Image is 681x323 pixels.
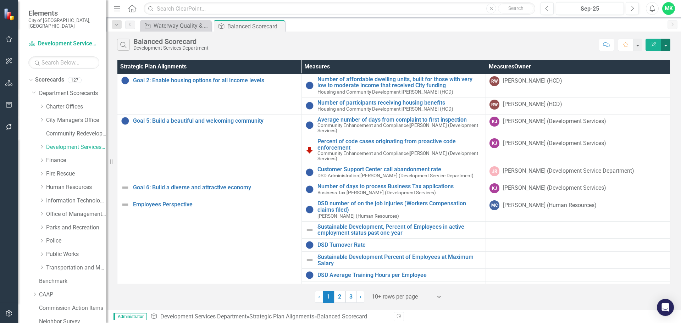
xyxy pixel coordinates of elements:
[117,74,302,114] td: Double-Click to Edit Right Click for Context Menu
[28,40,99,48] a: Development Services Department
[305,81,314,90] img: Information Unavailable
[121,183,129,192] img: Not Defined
[409,122,410,128] span: |
[486,269,670,282] td: Double-Click to Edit
[301,181,486,198] td: Double-Click to Edit Right Click for Context Menu
[305,256,314,264] img: Not Defined
[400,89,402,95] span: |
[489,117,499,127] div: KJ
[46,197,106,205] a: Information Technology Services
[46,103,106,111] a: Charter Offices
[334,291,345,303] a: 2
[301,136,486,164] td: Double-Click to Edit Right Click for Context Menu
[486,74,670,97] td: Double-Click to Edit
[317,106,453,112] small: [PERSON_NAME] (HCD)
[317,213,399,219] small: [PERSON_NAME] (Human Resources)
[305,271,314,279] img: Information Unavailable
[305,185,314,194] img: Information Unavailable
[503,100,562,108] div: [PERSON_NAME] (HCD)
[489,200,499,210] div: MC
[662,2,675,15] button: MK
[317,224,482,236] a: Sustainable Development, Percent of Employees in active employment status past one year
[150,313,388,321] div: » »
[558,5,621,13] div: Sep-25
[486,136,670,164] td: Double-Click to Edit
[4,8,16,21] img: ClearPoint Strategy
[46,264,106,272] a: Transportation and Mobility
[133,184,298,191] a: Goal 6: Build a diverse and attractive economy
[46,183,106,191] a: Human Resources
[301,252,486,269] td: Double-Click to Edit Right Click for Context Menu
[317,117,482,123] a: Average number of days from complaint to first inspection
[503,139,606,147] div: [PERSON_NAME] (Development Services)
[301,97,486,114] td: Double-Click to Edit Right Click for Context Menu
[317,122,409,128] span: Community Enhancement and Compliance
[489,166,499,176] div: JR
[301,239,486,252] td: Double-Click to Edit Right Click for Context Menu
[68,77,82,83] div: 127
[305,168,314,177] img: Information Unavailable
[317,123,482,133] small: [PERSON_NAME] (Development Services)
[301,164,486,181] td: Double-Click to Edit Right Click for Context Menu
[39,304,106,312] a: Commission Action Items
[301,269,486,282] td: Double-Click to Edit Right Click for Context Menu
[489,183,499,193] div: KJ
[46,224,106,232] a: Parks and Recreation
[305,225,314,234] img: Not Defined
[503,167,634,175] div: [PERSON_NAME] (Development Service Department)
[360,293,361,300] span: ›
[305,205,314,214] img: Information Unavailable
[486,181,670,198] td: Double-Click to Edit
[301,114,486,136] td: Double-Click to Edit Right Click for Context Menu
[317,190,345,195] span: Business Tax
[301,221,486,238] td: Double-Click to Edit Right Click for Context Menu
[46,143,106,151] a: Development Services Department
[317,272,482,278] a: DSD Average Training Hours per Employee
[46,237,106,245] a: Police
[317,106,400,112] span: Housing and Community Development
[117,114,302,181] td: Double-Click to Edit Right Click for Context Menu
[317,242,482,248] a: DSD Turnover Rate
[317,190,436,195] small: [PERSON_NAME] (Development Services)
[317,200,482,213] a: DSD number of on the job injuries (Workers Compensation claims filed)
[317,183,482,190] a: Number of days to process Business Tax applications
[323,291,334,303] span: 1
[503,77,562,85] div: [PERSON_NAME] (HCD)
[486,252,670,269] td: Double-Click to Edit
[317,150,409,156] span: Community Enhancement and Compliance
[318,293,320,300] span: ‹
[39,291,106,299] a: CAAP
[317,89,453,95] small: [PERSON_NAME] (HCD)
[133,118,298,124] a: Goal 5: Build a beautiful and welcoming community
[121,76,129,85] img: Information Unavailable
[317,166,482,173] a: Customer Support Center call abandonment rate
[133,38,209,45] div: Balanced Scorecard
[121,117,129,125] img: Information Unavailable
[305,146,314,154] img: Reviewing for Improvement
[317,173,474,178] small: [PERSON_NAME] (Development Service Department)
[46,210,106,218] a: Office of Management and Budget
[301,198,486,222] td: Double-Click to Edit Right Click for Context Menu
[503,184,606,192] div: [PERSON_NAME] (Development Services)
[556,2,624,15] button: Sep-25
[46,116,106,124] a: City Manager's Office
[133,45,209,51] div: Development Services Department
[39,277,106,285] a: Benchmark
[317,313,367,320] div: Balanced Scorecard
[301,282,486,295] td: Double-Click to Edit Right Click for Context Menu
[46,156,106,165] a: Finance
[489,138,499,148] div: KJ
[121,200,129,209] img: Not Defined
[486,221,670,238] td: Double-Click to Edit
[160,313,247,320] a: Development Services Department
[503,201,597,210] div: [PERSON_NAME] (Human Resources)
[317,173,359,178] span: DSD Administration
[508,5,524,11] span: Search
[46,250,106,258] a: Public Works
[317,100,482,106] a: Number of participants receiving housing benefits
[486,282,670,295] td: Double-Click to Edit
[117,181,302,198] td: Double-Click to Edit Right Click for Context Menu
[317,89,400,95] span: Housing and Community Development
[249,313,314,320] a: Strategic Plan Alignments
